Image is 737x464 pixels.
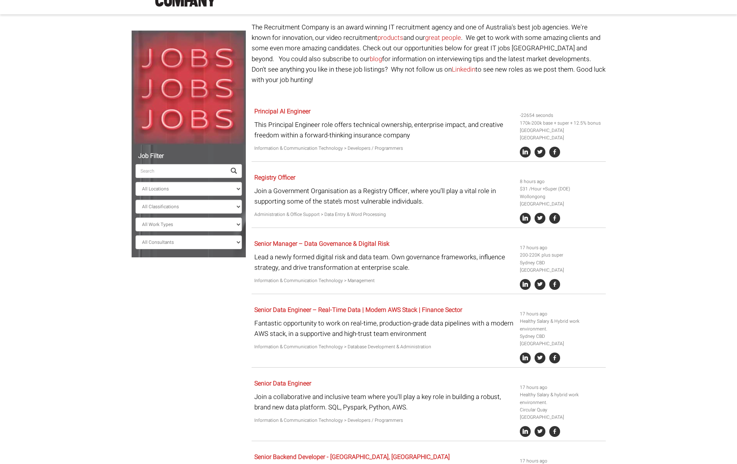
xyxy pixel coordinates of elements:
[520,193,603,208] li: Wollongong [GEOGRAPHIC_DATA]
[520,391,603,406] li: Healthy Salary & hybrid work environment.
[254,145,514,152] p: Information & Communication Technology > Developers / Programmers
[135,153,242,160] h5: Job Filter
[520,244,603,252] li: 17 hours ago
[377,33,403,43] a: products
[254,379,311,388] a: Senior Data Engineer
[254,173,295,182] a: Registry Officer
[254,417,514,424] p: Information & Communication Technology > Developers / Programmers
[254,186,514,207] p: Join a Government Organisation as a Registry Officer, where you’ll play a vital role in supportin...
[254,120,514,140] p: This Principal Engineer role offers technical ownership, enterprise impact, and creative freedom ...
[520,120,603,127] li: 170k-200k base + super + 12.5% bonus
[520,384,603,391] li: 17 hours ago
[452,65,475,74] a: Linkedin
[520,406,603,421] li: Circular Quay [GEOGRAPHIC_DATA]
[425,33,461,43] a: great people
[520,112,603,119] li: -22654 seconds
[254,239,389,248] a: Senior Manager – Data Governance & Digital Risk
[370,54,382,64] a: blog
[520,333,603,348] li: Sydney CBD [GEOGRAPHIC_DATA]
[135,164,226,178] input: Search
[254,318,514,339] p: Fantastic opportunity to work on real-time, production-grade data pipelines with a modern AWS sta...
[254,252,514,273] p: Lead a newly formed digital risk and data team. Own governance frameworks, influence strategy, an...
[252,22,606,85] p: The Recruitment Company is an award winning IT recruitment agency and one of Australia's best job...
[520,185,603,193] li: $31 /Hour +Super (DOE)
[254,277,514,284] p: Information & Communication Technology > Management
[254,107,310,116] a: Principal AI Engineer
[254,392,514,413] p: Join a collaborative and inclusive team where you'll play a key role in building a robust, brand ...
[132,31,246,145] img: Jobs, Jobs, Jobs
[520,252,603,259] li: 200-220K plus super
[254,305,462,315] a: Senior Data Engineer – Real-Time Data | Modern AWS Stack | Finance Sector
[520,127,603,142] li: [GEOGRAPHIC_DATA] [GEOGRAPHIC_DATA]
[520,318,603,332] li: Healthy Salary & Hybrid work environment.
[520,259,603,274] li: Sydney CBD [GEOGRAPHIC_DATA]
[520,310,603,318] li: 17 hours ago
[254,452,450,462] a: Senior Backend Developer - [GEOGRAPHIC_DATA], [GEOGRAPHIC_DATA]
[254,211,514,218] p: Administration & Office Support > Data Entry & Word Processing
[520,178,603,185] li: 8 hours ago
[254,343,514,351] p: Information & Communication Technology > Database Development & Administration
